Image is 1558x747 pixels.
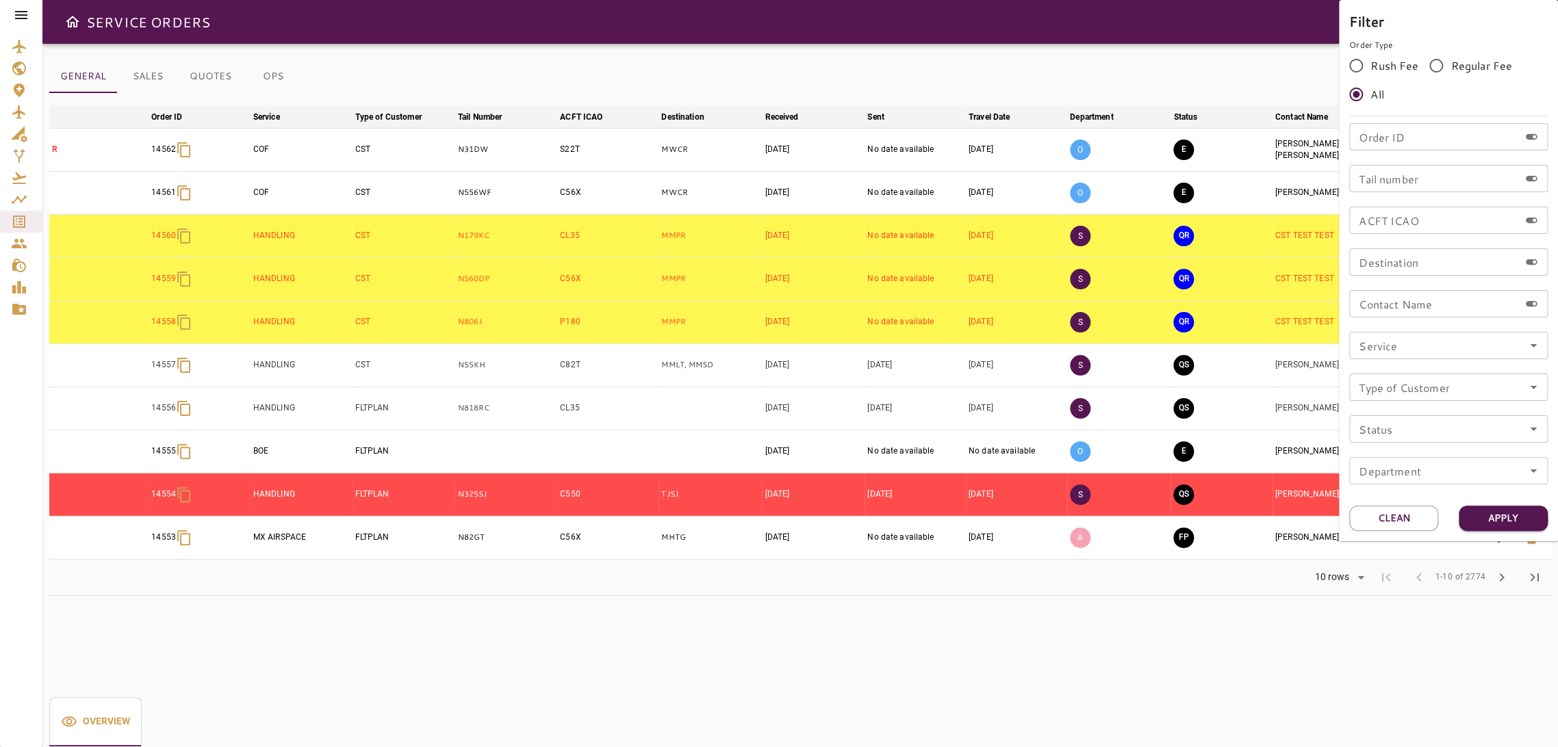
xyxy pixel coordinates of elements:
button: Open [1524,336,1543,355]
span: Regular Fee [1451,57,1512,74]
button: Open [1524,461,1543,480]
span: All [1370,86,1383,103]
button: Open [1524,378,1543,397]
p: Order Type [1349,39,1548,51]
h6: Filter [1349,10,1548,32]
div: rushFeeOrder [1349,51,1548,109]
button: Clean [1349,506,1438,531]
span: Rush Fee [1370,57,1418,74]
button: Apply [1459,506,1548,531]
button: Open [1524,419,1543,438]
